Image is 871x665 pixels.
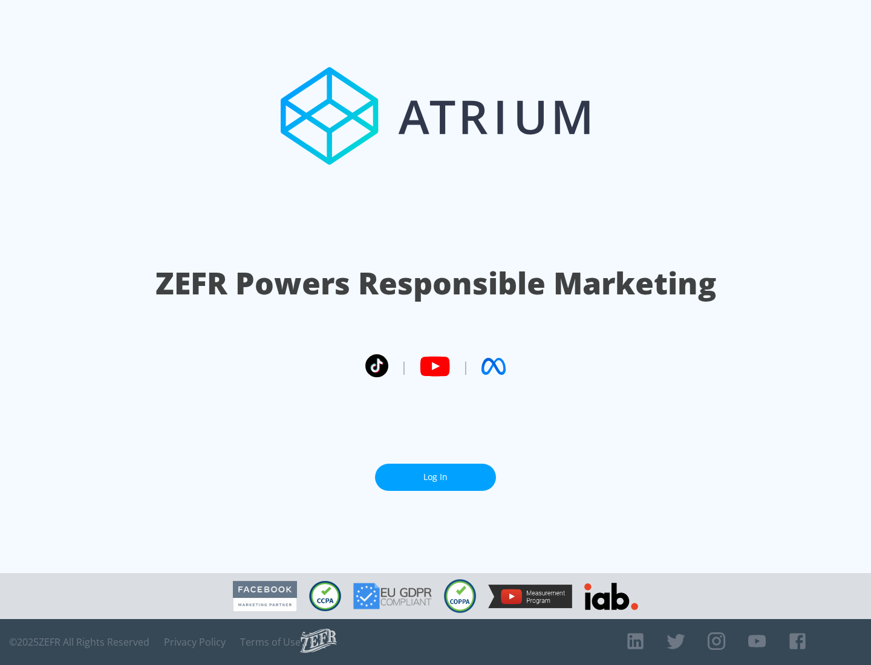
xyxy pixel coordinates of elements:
span: © 2025 ZEFR All Rights Reserved [9,636,149,648]
a: Terms of Use [240,636,301,648]
img: COPPA Compliant [444,579,476,613]
h1: ZEFR Powers Responsible Marketing [155,262,716,304]
img: GDPR Compliant [353,583,432,609]
img: Facebook Marketing Partner [233,581,297,612]
a: Log In [375,464,496,491]
img: IAB [584,583,638,610]
span: | [400,357,408,375]
img: CCPA Compliant [309,581,341,611]
img: YouTube Measurement Program [488,585,572,608]
a: Privacy Policy [164,636,226,648]
span: | [462,357,469,375]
